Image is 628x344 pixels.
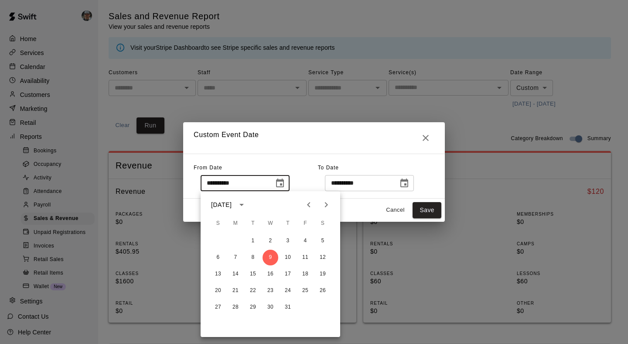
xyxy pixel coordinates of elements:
[280,266,296,282] button: 17
[245,266,261,282] button: 15
[280,299,296,315] button: 31
[297,250,313,265] button: 11
[297,233,313,249] button: 4
[228,299,243,315] button: 28
[315,283,331,299] button: 26
[245,299,261,315] button: 29
[263,233,278,249] button: 2
[315,250,331,265] button: 12
[315,233,331,249] button: 5
[263,299,278,315] button: 30
[280,215,296,232] span: Thursday
[210,283,226,299] button: 20
[315,215,331,232] span: Saturday
[263,266,278,282] button: 16
[228,215,243,232] span: Monday
[315,266,331,282] button: 19
[210,299,226,315] button: 27
[381,203,409,217] button: Cancel
[318,165,339,171] span: To Date
[194,165,222,171] span: From Date
[297,266,313,282] button: 18
[211,200,232,210] div: [DATE]
[263,215,278,232] span: Wednesday
[234,197,249,212] button: calendar view is open, switch to year view
[228,266,243,282] button: 14
[396,175,413,192] button: Choose date, selected date is Aug 9, 2025
[245,250,261,265] button: 8
[245,283,261,299] button: 22
[245,215,261,232] span: Tuesday
[300,196,317,213] button: Previous month
[228,250,243,265] button: 7
[263,250,278,265] button: 9
[297,283,313,299] button: 25
[228,283,243,299] button: 21
[297,215,313,232] span: Friday
[210,250,226,265] button: 6
[413,202,441,218] button: Save
[210,215,226,232] span: Sunday
[245,233,261,249] button: 1
[210,266,226,282] button: 13
[280,283,296,299] button: 24
[317,196,335,213] button: Next month
[183,122,445,154] h2: Custom Event Date
[417,129,434,147] button: Close
[280,233,296,249] button: 3
[271,175,289,192] button: Choose date, selected date is Jul 9, 2025
[263,283,278,299] button: 23
[280,250,296,265] button: 10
